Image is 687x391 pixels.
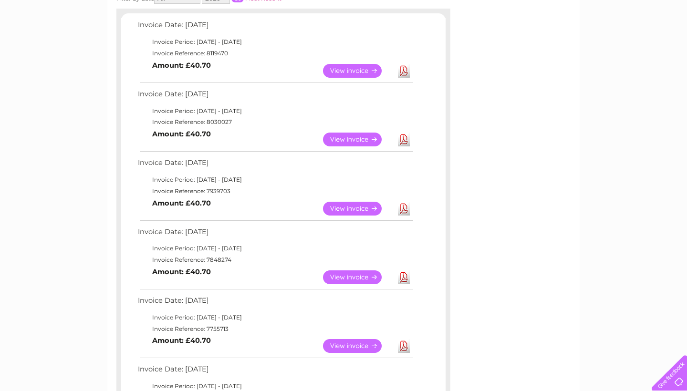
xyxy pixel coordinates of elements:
a: Download [398,339,410,353]
td: Invoice Date: [DATE] [135,226,415,243]
td: Invoice Reference: 8119470 [135,48,415,59]
a: Download [398,64,410,78]
a: Download [398,202,410,216]
a: Download [398,270,410,284]
a: View [323,64,393,78]
a: Water [519,41,537,48]
td: Invoice Date: [DATE] [135,88,415,105]
td: Invoice Date: [DATE] [135,294,415,312]
a: Blog [604,41,618,48]
a: Contact [624,41,647,48]
b: Amount: £40.70 [152,336,211,345]
b: Amount: £40.70 [152,130,211,138]
div: Clear Business is a trading name of Verastar Limited (registered in [GEOGRAPHIC_DATA] No. 3667643... [119,5,570,46]
td: Invoice Period: [DATE] - [DATE] [135,243,415,254]
a: Telecoms [570,41,598,48]
td: Invoice Reference: 7755713 [135,323,415,335]
a: Download [398,133,410,146]
td: Invoice Date: [DATE] [135,156,415,174]
a: Log out [656,41,678,48]
a: View [323,339,393,353]
td: Invoice Period: [DATE] - [DATE] [135,36,415,48]
b: Amount: £40.70 [152,268,211,276]
img: logo.png [24,25,73,54]
td: Invoice Reference: 7939703 [135,185,415,197]
td: Invoice Reference: 7848274 [135,254,415,266]
b: Amount: £40.70 [152,61,211,70]
b: Amount: £40.70 [152,199,211,207]
a: View [323,202,393,216]
a: Energy [543,41,564,48]
td: Invoice Period: [DATE] - [DATE] [135,174,415,185]
td: Invoice Date: [DATE] [135,363,415,381]
a: 0333 014 3131 [507,5,573,17]
a: View [323,270,393,284]
td: Invoice Period: [DATE] - [DATE] [135,312,415,323]
td: Invoice Period: [DATE] - [DATE] [135,105,415,117]
a: View [323,133,393,146]
td: Invoice Date: [DATE] [135,19,415,36]
td: Invoice Reference: 8030027 [135,116,415,128]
